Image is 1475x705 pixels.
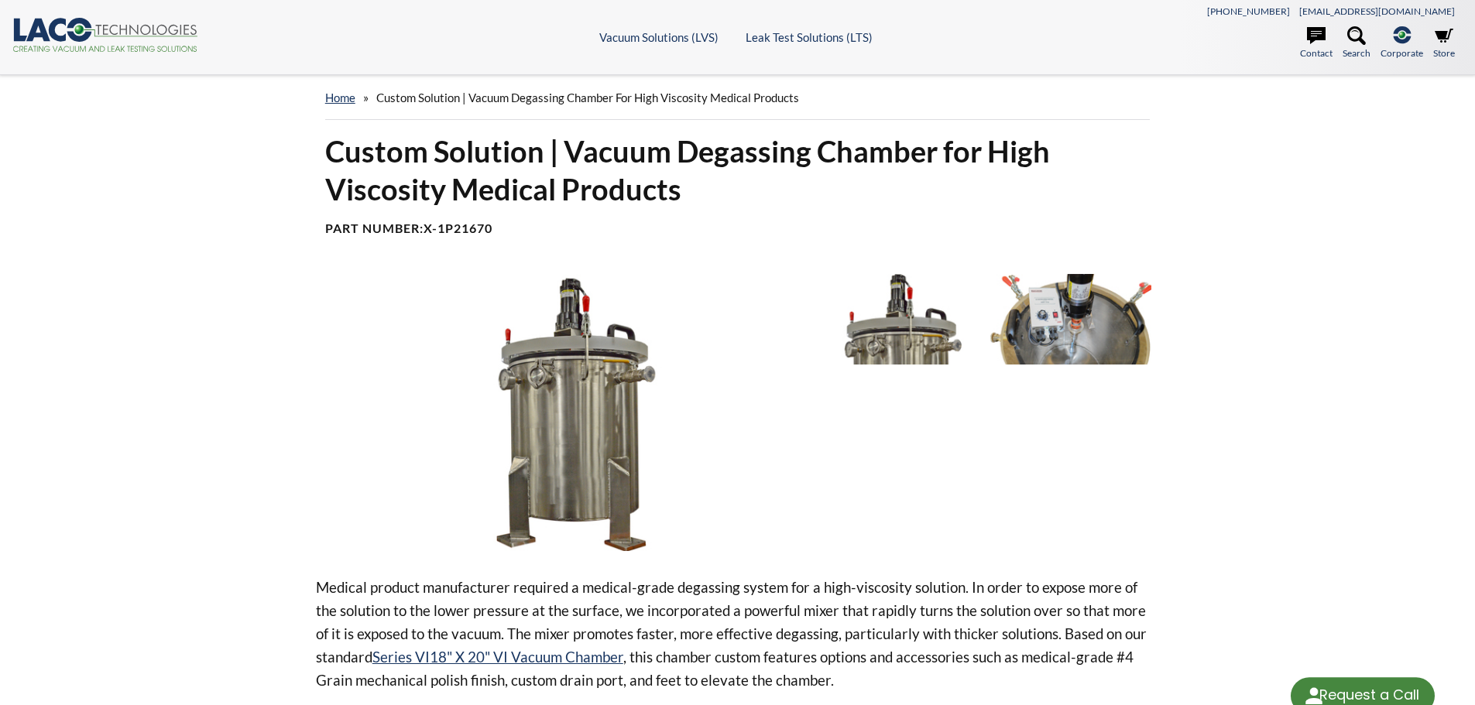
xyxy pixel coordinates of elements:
[376,91,799,104] span: Custom Solution | Vacuum Degassing Chamber for High Viscosity Medical Products
[325,221,1151,237] h4: Part Number:
[1343,26,1370,60] a: Search
[822,274,983,364] img: Close up of Vacuum Degassing Chamber for High Viscosity Medical Products
[746,30,873,44] a: Leak Test Solutions (LTS)
[316,576,1160,692] p: Medical product manufacturer required a medical-grade degassing system for a high-viscosity solut...
[1433,26,1455,60] a: Store
[1381,46,1423,60] span: Corporate
[1207,5,1290,17] a: [PHONE_NUMBER]
[325,76,1151,120] div: »
[599,30,719,44] a: Vacuum Solutions (LVS)
[325,91,355,104] a: home
[1300,26,1333,60] a: Contact
[430,648,623,666] a: 18" X 20" VI Vacuum Chamber
[372,648,430,666] a: Series VI
[424,221,492,235] b: X-1P21670
[316,274,810,551] img: Vacuum Degassing Chamber for High Viscosity Medical Products
[325,132,1151,209] h1: Custom Solution | Vacuum Degassing Chamber for High Viscosity Medical Products
[1299,5,1455,17] a: [EMAIL_ADDRESS][DOMAIN_NAME]
[990,274,1151,364] img: Top View of Vacuum Degassing Chamber for High Viscosity Medical Products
